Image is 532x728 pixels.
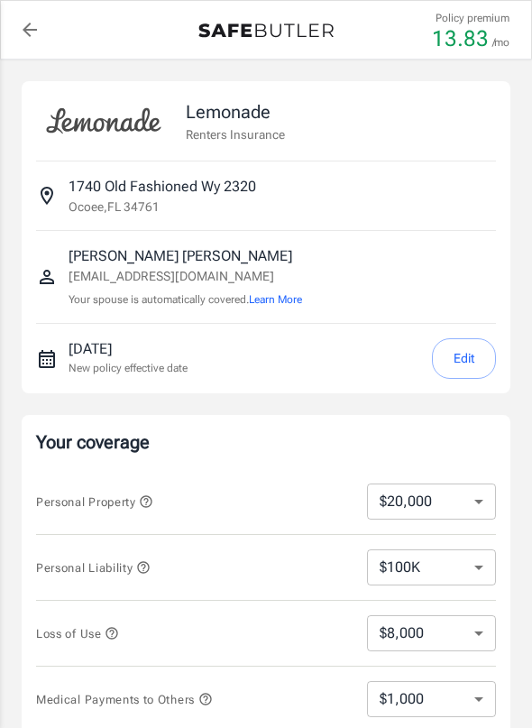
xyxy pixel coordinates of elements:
[69,360,188,376] p: New policy effective date
[186,98,285,125] p: Lemonade
[36,693,213,706] span: Medical Payments to Others
[492,34,509,51] p: /mo
[432,28,489,50] p: 13.83
[432,338,496,379] button: Edit
[36,557,151,578] button: Personal Liability
[198,23,334,38] img: Back to quotes
[69,245,302,267] p: [PERSON_NAME] [PERSON_NAME]
[186,125,285,143] p: Renters Insurance
[69,176,256,198] p: 1740 Old Fashioned Wy 2320
[36,627,119,640] span: Loss of Use
[36,561,151,575] span: Personal Liability
[36,495,153,509] span: Personal Property
[69,267,302,286] p: [EMAIL_ADDRESS][DOMAIN_NAME]
[36,96,171,146] img: Lemonade
[36,429,496,455] p: Your coverage
[249,291,302,308] button: Learn More
[69,338,188,360] p: [DATE]
[36,266,58,288] svg: Insured person
[36,491,153,512] button: Personal Property
[69,291,302,309] p: Your spouse is automatically covered.
[36,688,213,710] button: Medical Payments to Others
[36,622,119,644] button: Loss of Use
[436,10,509,26] p: Policy premium
[36,185,58,207] svg: Insured address
[12,12,48,48] a: back to quotes
[69,198,160,216] p: Ocoee , FL 34761
[36,348,58,370] svg: New policy start date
